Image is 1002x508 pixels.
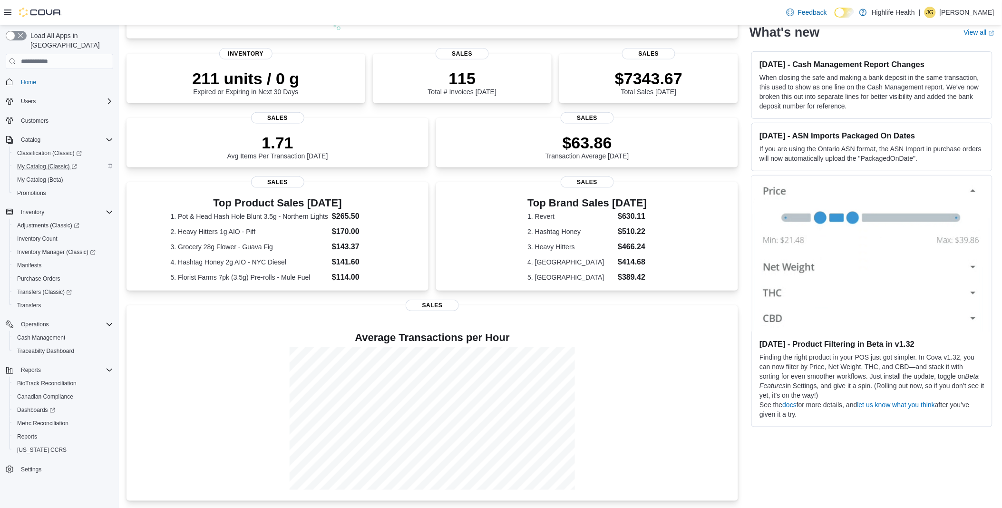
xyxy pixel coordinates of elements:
span: Customers [17,115,113,127]
dd: $265.50 [332,211,385,222]
span: Customers [21,117,49,125]
span: Operations [17,319,113,330]
span: Inventory Manager (Classic) [17,248,96,256]
span: Inventory Count [13,233,113,244]
dd: $414.68 [618,256,647,268]
a: Inventory Count [13,233,61,244]
dt: 1. Pot & Head Hash Hole Blunt 3.5g - Northern Lights [171,212,329,221]
a: Customers [17,115,52,127]
span: Adjustments (Classic) [13,220,113,231]
button: Users [2,95,117,108]
dd: $170.00 [332,226,385,237]
a: Promotions [13,187,50,199]
span: Users [21,98,36,105]
button: Traceabilty Dashboard [10,344,117,358]
a: Transfers [13,300,45,311]
span: Purchase Orders [13,273,113,284]
button: Inventory Count [10,232,117,245]
div: Jennifer Gierum [924,7,936,18]
span: Feedback [798,8,827,17]
a: My Catalog (Beta) [13,174,67,186]
a: Dashboards [13,404,59,416]
button: My Catalog (Beta) [10,173,117,186]
a: My Catalog (Classic) [10,160,117,173]
p: 115 [428,69,496,88]
span: Manifests [17,262,41,269]
button: Catalog [17,134,44,146]
a: View allExternal link [964,29,994,36]
dt: 3. Grocery 28g Flower - Guava Fig [171,242,329,252]
dt: 4. Hashtag Honey 2g AIO - NYC Diesel [171,257,329,267]
a: Inventory Manager (Classic) [13,246,99,258]
a: Classification (Classic) [10,147,117,160]
span: My Catalog (Classic) [13,161,113,172]
span: Reports [13,431,113,442]
span: Home [21,78,36,86]
dd: $630.11 [618,211,647,222]
h4: Average Transactions per Hour [134,332,730,343]
button: Users [17,96,39,107]
a: [US_STATE] CCRS [13,444,70,456]
span: Reports [17,364,113,376]
a: Metrc Reconciliation [13,418,72,429]
dt: 2. Heavy Hitters 1g AIO - Piff [171,227,329,236]
a: Manifests [13,260,45,271]
span: Traceabilty Dashboard [13,345,113,357]
span: Load All Apps in [GEOGRAPHIC_DATA] [27,31,113,50]
div: Total Sales [DATE] [615,69,682,96]
a: Transfers (Classic) [10,285,117,299]
button: BioTrack Reconciliation [10,377,117,390]
dt: 1. Revert [527,212,614,221]
a: Canadian Compliance [13,391,77,402]
dt: 5. [GEOGRAPHIC_DATA] [527,273,614,282]
span: Reports [17,433,37,440]
a: BioTrack Reconciliation [13,378,80,389]
button: Inventory [17,206,48,218]
h3: [DATE] - Cash Management Report Changes [759,59,984,69]
span: Inventory Manager (Classic) [13,246,113,258]
dd: $143.37 [332,241,385,253]
p: $63.86 [545,133,629,152]
span: Sales [622,48,675,59]
span: Sales [561,112,614,124]
button: [US_STATE] CCRS [10,443,117,457]
span: Transfers [17,302,41,309]
span: Inventory Count [17,235,58,243]
span: Sales [436,48,489,59]
span: My Catalog (Beta) [17,176,63,184]
button: Operations [2,318,117,331]
div: Expired or Expiring in Next 30 Days [192,69,299,96]
span: My Catalog (Beta) [13,174,113,186]
button: Purchase Orders [10,272,117,285]
div: Transaction Average [DATE] [545,133,629,160]
span: Promotions [13,187,113,199]
p: [PERSON_NAME] [940,7,994,18]
em: Beta Features [759,372,979,390]
a: Reports [13,431,41,442]
a: Adjustments (Classic) [10,219,117,232]
span: Catalog [21,136,40,144]
span: Adjustments (Classic) [17,222,79,229]
button: Reports [10,430,117,443]
h3: Top Brand Sales [DATE] [527,197,647,209]
a: Inventory Manager (Classic) [10,245,117,259]
p: Finding the right product in your POS just got simpler. In Cova v1.32, you can now filter by Pric... [759,352,984,400]
dd: $510.22 [618,226,647,237]
span: Settings [21,466,41,473]
span: Dashboards [13,404,113,416]
button: Customers [2,114,117,127]
span: BioTrack Reconciliation [17,380,77,387]
dt: 4. [GEOGRAPHIC_DATA] [527,257,614,267]
h3: [DATE] - ASN Imports Packaged On Dates [759,131,984,140]
span: Classification (Classic) [17,149,82,157]
div: Total # Invoices [DATE] [428,69,496,96]
a: Home [17,77,40,88]
input: Dark Mode [835,8,855,18]
span: Inventory [17,206,113,218]
p: $7343.67 [615,69,682,88]
button: Manifests [10,259,117,272]
span: [US_STATE] CCRS [17,446,67,454]
a: let us know what you think [857,401,935,409]
a: Dashboards [10,403,117,417]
